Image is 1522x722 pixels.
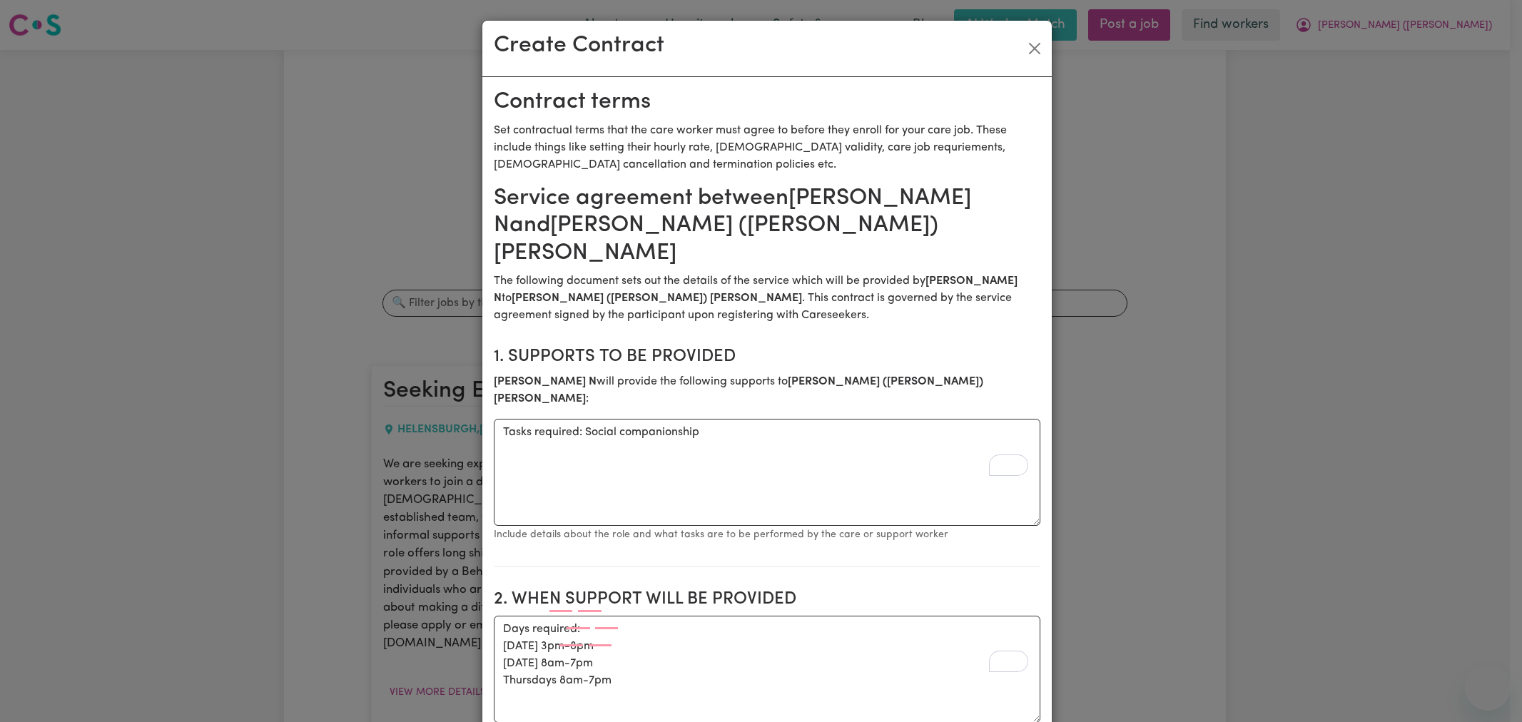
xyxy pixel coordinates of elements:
h2: Contract terms [494,88,1040,116]
h2: Create Contract [494,32,664,59]
p: Set contractual terms that the care worker must agree to before they enroll for your care job. Th... [494,122,1040,173]
b: [PERSON_NAME] ([PERSON_NAME]) [PERSON_NAME] [512,293,802,304]
button: Close [1023,37,1046,60]
h2: Service agreement between [PERSON_NAME] N and [PERSON_NAME] ([PERSON_NAME]) [PERSON_NAME] [494,185,1040,267]
h2: 1. Supports to be provided [494,347,1040,367]
p: will provide the following supports to : [494,373,1040,407]
iframe: Button to launch messaging window [1465,665,1511,711]
textarea: To enrich screen reader interactions, please activate Accessibility in Grammarly extension settings [494,419,1040,526]
p: The following document sets out the details of the service which will be provided by to . This co... [494,273,1040,324]
b: [PERSON_NAME] N [494,275,1018,304]
b: [PERSON_NAME] ([PERSON_NAME]) [PERSON_NAME] [494,376,983,405]
b: [PERSON_NAME] N [494,376,597,387]
h2: 2. When support will be provided [494,589,1040,610]
small: Include details about the role and what tasks are to be performed by the care or support worker [494,529,948,540]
